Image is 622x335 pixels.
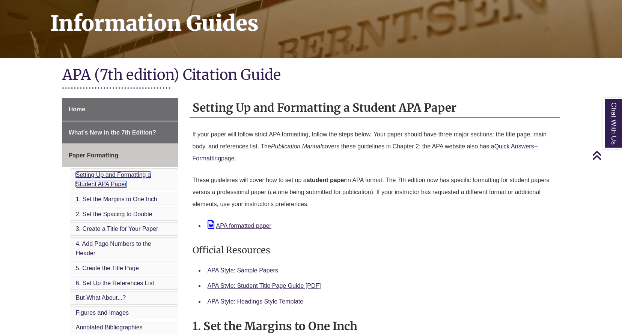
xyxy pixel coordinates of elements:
a: Figures and Images [76,310,129,316]
a: Setting Up and Formatting a Student APA Paper [76,172,151,188]
h3: Official Resources [193,241,557,259]
a: What's New in the 7th Edition? [62,121,178,144]
a: 4. Add Page Numbers to the Header [76,241,151,257]
span: What's New in the 7th Edition? [69,129,156,136]
a: APA Style: Headings Style Template [208,298,304,305]
em: Publication Manual [271,143,322,150]
em: i.e. [270,189,278,195]
a: 1. Set the Margins to One Inch [76,196,157,202]
a: APA formatted paper [208,223,271,229]
h1: APA (7th edition) Citation Guide [62,66,560,85]
a: APA Style: Student Title Page Guide [PDF] [208,283,321,289]
a: 2. Set the Spacing to Double [76,211,152,217]
a: Paper Formatting [62,144,178,167]
p: These guidelines will cover how to set up a in APA format. The 7th edition now has specific forma... [193,171,557,213]
a: 5. Create the Title Page [76,265,139,271]
a: 3. Create a Title for Your Paper [76,226,158,232]
a: But What About...? [76,295,126,301]
h2: Setting Up and Formatting a Student APA Paper [190,98,560,118]
a: 6. Set Up the References List [76,280,154,286]
span: Home [69,106,85,112]
span: Paper Formatting [69,152,118,159]
a: Annotated Bibliographies [76,324,143,331]
p: If your paper will follow strict APA formatting, follow the steps below. Your paper should have t... [193,126,557,167]
a: APA Style: Sample Papers [208,267,278,274]
a: Home [62,98,178,121]
strong: student paper [307,177,346,183]
a: Back to Top [592,150,620,160]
